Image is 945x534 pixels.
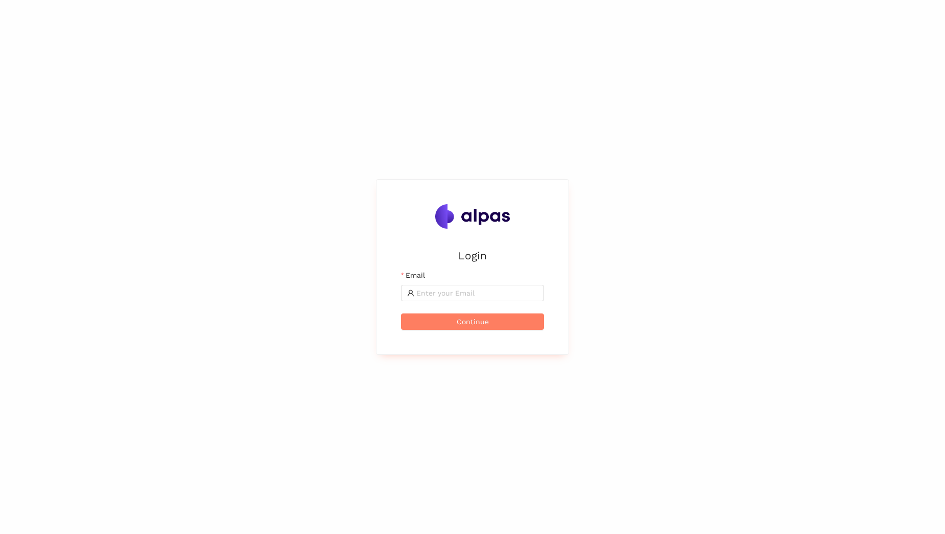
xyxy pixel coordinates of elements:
[401,313,544,330] button: Continue
[416,287,538,299] input: Email
[457,316,489,327] span: Continue
[435,204,510,229] img: Alpas.ai Logo
[401,270,425,281] label: Email
[407,289,414,297] span: user
[401,247,544,264] h2: Login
